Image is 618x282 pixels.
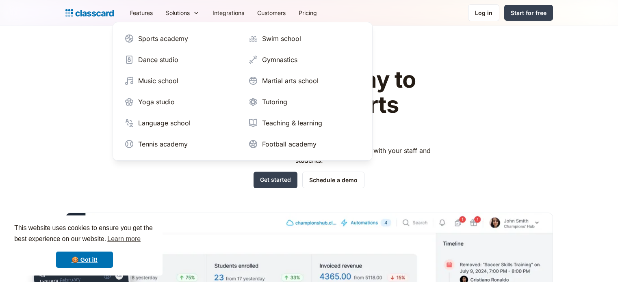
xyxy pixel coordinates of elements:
[138,118,191,128] div: Language school
[113,22,373,161] nav: Solutions
[245,94,364,110] a: Tutoring
[262,55,297,65] div: Gymnastics
[511,9,546,17] div: Start for free
[504,5,553,21] a: Start for free
[245,115,364,131] a: Teaching & learning
[121,73,240,89] a: Music school
[254,172,297,188] a: Get started
[56,252,113,268] a: dismiss cookie message
[121,136,240,152] a: Tennis academy
[262,97,287,107] div: Tutoring
[245,52,364,68] a: Gymnastics
[245,73,364,89] a: Martial arts school
[106,233,142,245] a: learn more about cookies
[138,76,178,86] div: Music school
[124,4,159,22] a: Features
[206,4,251,22] a: Integrations
[262,76,319,86] div: Martial arts school
[251,4,292,22] a: Customers
[14,223,155,245] span: This website uses cookies to ensure you get the best experience on our website.
[138,34,188,43] div: Sports academy
[302,172,364,188] a: Schedule a demo
[138,139,188,149] div: Tennis academy
[245,30,364,47] a: Swim school
[262,34,301,43] div: Swim school
[138,55,178,65] div: Dance studio
[121,30,240,47] a: Sports academy
[7,215,163,276] div: cookieconsent
[159,4,206,22] div: Solutions
[138,97,175,107] div: Yoga studio
[245,136,364,152] a: Football academy
[262,118,322,128] div: Teaching & learning
[121,94,240,110] a: Yoga studio
[292,4,323,22] a: Pricing
[121,115,240,131] a: Language school
[65,7,114,19] a: Logo
[475,9,492,17] div: Log in
[468,4,499,21] a: Log in
[262,139,317,149] div: Football academy
[121,52,240,68] a: Dance studio
[166,9,190,17] div: Solutions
